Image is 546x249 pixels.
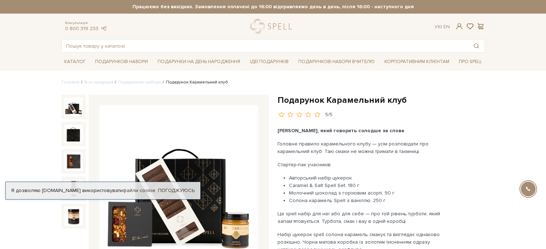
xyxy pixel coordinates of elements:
img: Подарунок Карамельний клуб [64,125,83,143]
a: Подарунки на День народження [155,56,243,67]
a: logo [250,19,295,34]
strong: Працюємо без вихідних. Замовлення оплачені до 16:00 відправляємо день в день, після 16:00 - насту... [61,4,485,10]
span: Консультація: [65,21,107,25]
a: файли cookie [123,187,155,193]
a: Каталог [61,56,89,67]
a: Подарункові набори [92,56,151,67]
p: Це spell набір для неї або для себе — про той рівень турботи, який запам’ятовується. Турбота, сма... [277,210,446,225]
p: Стартер-пак учасників: [277,161,446,168]
div: 5/5 [325,111,332,118]
a: Корпоративним клієнтам [382,56,452,67]
li: Молочний шоколад з горіховим асорті, 90 г [289,189,446,197]
a: Ідеї подарунків [247,56,291,67]
li: Подарунок Карамельний клуб [161,79,228,86]
span: | [441,24,442,30]
li: Caramel & Salt Spell Set, 180 г [289,182,446,189]
p: Головне правило карамельного клубу — усім розповідати про карамельний клуб. Такі смаки не можна т... [277,140,446,155]
img: Подарунок Карамельний клуб [64,152,83,171]
b: [PERSON_NAME], який говорить солодше за слова [277,128,404,134]
div: Ук [435,24,450,30]
a: telegram [100,25,107,32]
button: Пошук товару у каталозі [468,39,485,52]
img: Подарунок Карамельний клуб [64,97,83,116]
h1: Подарунок Карамельний клуб [277,95,485,106]
a: Вся продукція [84,80,113,85]
img: Подарунок Карамельний клуб [64,179,83,198]
li: Солона карамель Spell з ваніллю, 250 г [289,197,446,204]
a: En [443,24,450,30]
img: Подарунок Карамельний клуб [64,207,83,225]
a: Про Spell [456,56,485,67]
a: Погоджуюсь [158,187,195,194]
input: Пошук товару у каталозі [62,39,468,52]
a: 0 800 319 233 [65,25,98,32]
a: Головна [61,80,79,85]
li: Авторський набір цукерок [289,174,446,182]
div: Я дозволяю [DOMAIN_NAME] використовувати [6,187,200,194]
a: Подарункові набори Вчителю [295,56,378,68]
a: Подарункові набори [118,80,161,85]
